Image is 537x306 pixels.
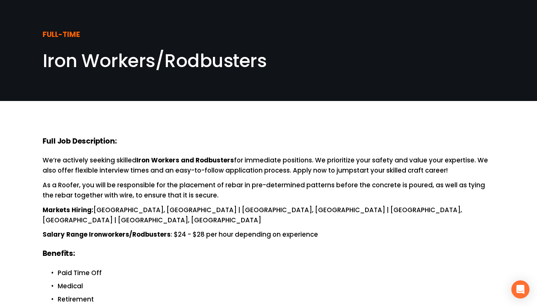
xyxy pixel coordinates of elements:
[58,268,495,278] p: Paid Time Off
[43,136,117,146] strong: Full Job Description:
[43,230,171,239] strong: Salary Range Ironworkers/Rodbusters
[43,205,93,214] strong: Markets Hiring:
[43,229,495,240] p: : $24 - $28 per hour depending on experience
[43,248,75,259] strong: Benefits:
[43,180,495,200] p: As a Roofer, you will be responsible for the placement of rebar in pre-determined patterns before...
[43,205,495,225] p: [GEOGRAPHIC_DATA], [GEOGRAPHIC_DATA] | [GEOGRAPHIC_DATA], [GEOGRAPHIC_DATA] | [GEOGRAPHIC_DATA], ...
[136,156,194,165] strong: Iron Workers and
[43,155,495,176] p: We’re actively seeking skilled for immediate positions. We prioritize your safety and value your ...
[58,281,495,291] p: Medical
[43,48,267,73] span: Iron Workers/Rodbusters
[58,294,495,304] p: Retirement
[511,280,529,298] div: Open Intercom Messenger
[43,29,80,40] strong: FULL-TIME
[196,156,234,165] strong: Rodbusters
